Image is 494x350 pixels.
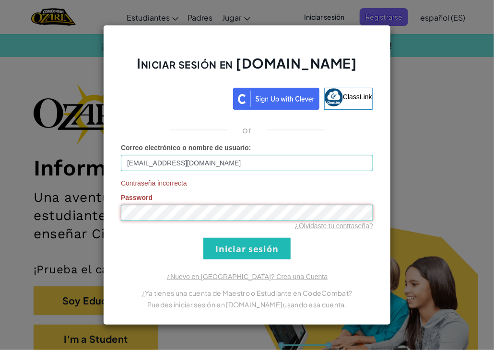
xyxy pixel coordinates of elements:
img: classlink-logo-small.png [325,88,343,106]
p: Puedes iniciar sesión en [DOMAIN_NAME] usando esa cuenta. [121,299,373,310]
a: ¿Olvidaste tu contraseña? [295,222,373,230]
span: ClassLink [343,93,372,101]
input: Iniciar sesión [203,238,291,259]
iframe: Botón Iniciar sesión con Google [117,87,233,108]
a: ¿Nuevo en [GEOGRAPHIC_DATA]? Crea una Cuenta [166,273,328,280]
label: : [121,143,251,152]
img: clever_sso_button@2x.png [233,88,319,110]
p: or [243,124,252,136]
h2: Iniciar sesión en [DOMAIN_NAME] [121,54,373,82]
span: Correo electrónico o nombre de usuario [121,144,249,152]
span: Password [121,194,153,201]
span: Contraseña incorrecta [121,178,373,188]
p: ¿Ya tienes una cuenta de Maestro o Estudiante en CodeCombat? [121,287,373,299]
